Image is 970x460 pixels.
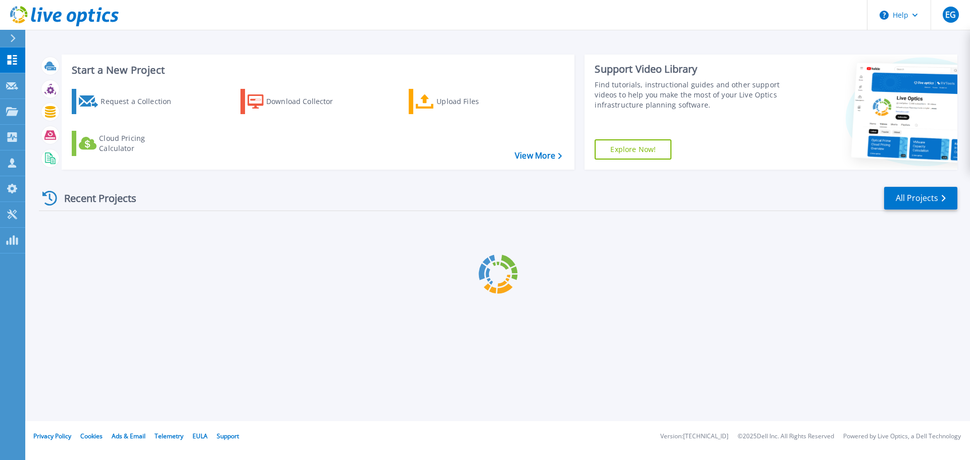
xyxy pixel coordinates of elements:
a: Ads & Email [112,432,145,440]
a: Support [217,432,239,440]
span: EG [945,11,956,19]
li: Powered by Live Optics, a Dell Technology [843,433,961,440]
h3: Start a New Project [72,65,562,76]
a: View More [515,151,562,161]
a: Telemetry [155,432,183,440]
a: EULA [192,432,208,440]
a: Request a Collection [72,89,184,114]
div: Recent Projects [39,186,150,211]
div: Request a Collection [101,91,181,112]
a: All Projects [884,187,957,210]
li: Version: [TECHNICAL_ID] [660,433,729,440]
a: Download Collector [240,89,353,114]
div: Support Video Library [595,63,785,76]
a: Cookies [80,432,103,440]
a: Upload Files [409,89,521,114]
div: Find tutorials, instructional guides and other support videos to help you make the most of your L... [595,80,785,110]
a: Cloud Pricing Calculator [72,131,184,156]
div: Upload Files [437,91,517,112]
a: Privacy Policy [33,432,71,440]
li: © 2025 Dell Inc. All Rights Reserved [738,433,834,440]
div: Cloud Pricing Calculator [99,133,180,154]
div: Download Collector [266,91,347,112]
a: Explore Now! [595,139,671,160]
